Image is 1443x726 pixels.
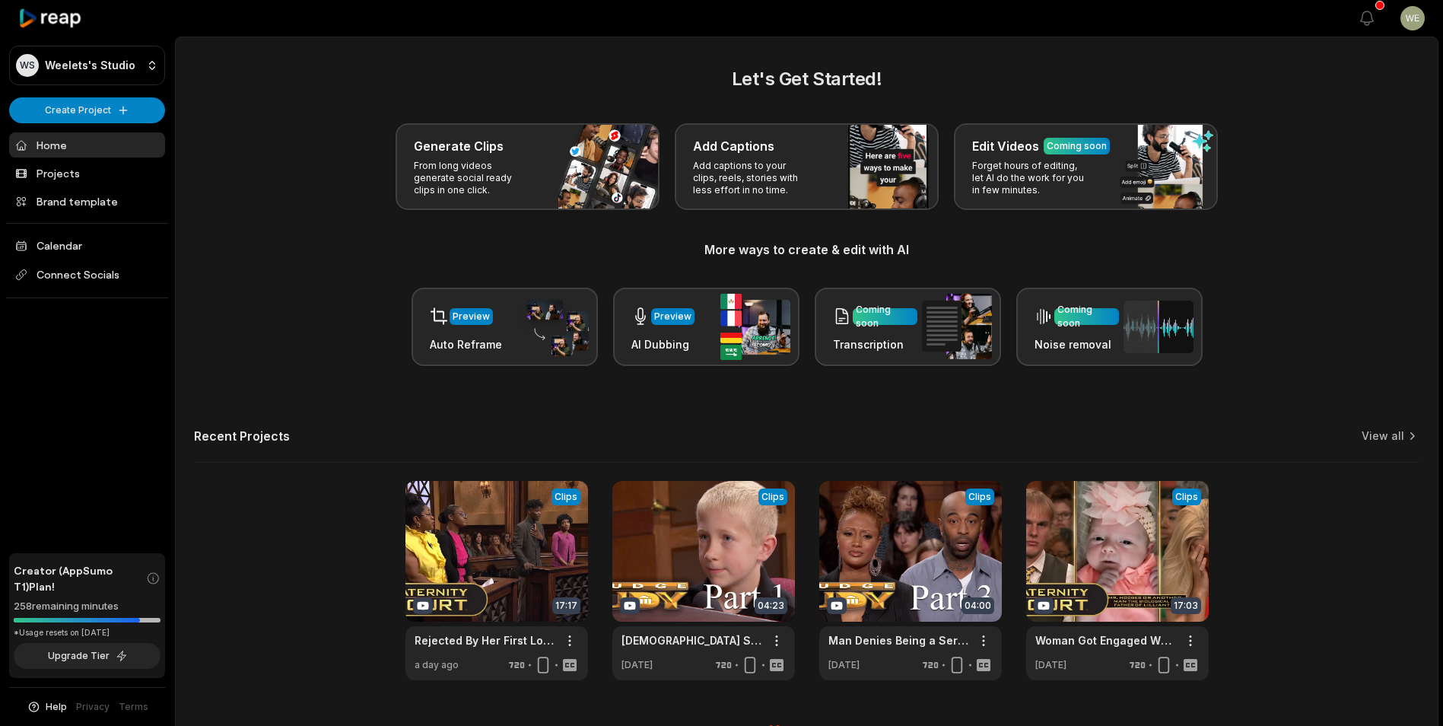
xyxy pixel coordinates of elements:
[693,137,774,155] h3: Add Captions
[415,632,555,648] a: Rejected By Her First Love (Full Episode) | Paternity Court
[1047,139,1107,153] div: Coming soon
[194,240,1419,259] h3: More ways to create & edit with AI
[693,160,811,196] p: Add captions to your clips, reels, stories with less effort in no time.
[14,562,146,594] span: Creator (AppSumo T1) Plan!
[1035,336,1119,352] h3: Noise removal
[972,160,1090,196] p: Forget hours of editing, let AI do the work for you in few minutes.
[720,294,790,360] img: ai_dubbing.png
[46,700,67,714] span: Help
[922,294,992,359] img: transcription.png
[828,632,968,648] a: Man Denies Being a Serial Thief | Part 3
[9,132,165,158] a: Home
[621,632,761,648] a: [DEMOGRAPHIC_DATA] Suffered [MEDICAL_DATA] | Part 1
[453,310,490,323] div: Preview
[519,298,589,357] img: auto_reframe.png
[856,303,914,330] div: Coming soon
[1124,301,1193,353] img: noise_removal.png
[9,189,165,214] a: Brand template
[654,310,691,323] div: Preview
[833,336,917,352] h3: Transcription
[414,137,504,155] h3: Generate Clips
[27,700,67,714] button: Help
[14,643,161,669] button: Upgrade Tier
[14,627,161,638] div: *Usage resets on [DATE]
[1035,632,1175,648] a: Woman Got Engaged While Married To Another Man (Full Episode) | Paternity Court
[194,65,1419,93] h2: Let's Get Started!
[119,700,148,714] a: Terms
[1362,428,1404,444] a: View all
[14,599,161,614] div: 258 remaining minutes
[1057,303,1116,330] div: Coming soon
[45,59,135,72] p: Weelets's Studio
[9,161,165,186] a: Projects
[9,233,165,258] a: Calendar
[631,336,694,352] h3: AI Dubbing
[430,336,502,352] h3: Auto Reframe
[194,428,290,444] h2: Recent Projects
[972,137,1039,155] h3: Edit Videos
[16,54,39,77] div: WS
[76,700,110,714] a: Privacy
[9,261,165,288] span: Connect Socials
[414,160,532,196] p: From long videos generate social ready clips in one click.
[9,97,165,123] button: Create Project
